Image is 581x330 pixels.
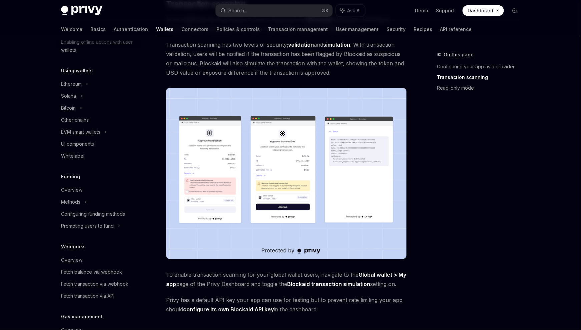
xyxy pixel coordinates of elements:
[228,7,247,15] div: Search...
[61,256,82,264] div: Overview
[166,270,407,289] span: To enable transaction scanning for your global wallet users, navigate to the page of the Privy Da...
[61,152,84,160] div: Whitelabel
[415,7,428,14] a: Demo
[166,40,407,77] span: Transaction scanning has two levels of security; and . With transaction validation, users will be...
[183,306,274,313] strong: configure its own Blockaid API key
[166,296,407,314] span: Privy has a default API key your app can use for testing but to prevent rate limiting your app sh...
[61,280,128,288] div: Fetch transaction via webhook
[61,128,100,136] div: EVM smart wallets
[61,268,122,276] div: Fetch balance via webhook
[61,6,102,15] img: dark logo
[56,138,141,150] a: UI components
[166,88,407,260] img: Transaction scanning UI
[509,5,520,16] button: Toggle dark mode
[56,254,141,266] a: Overview
[56,290,141,302] a: Fetch transaction via API
[181,21,208,37] a: Connectors
[437,83,525,93] a: Read-only mode
[468,7,494,14] span: Dashboard
[61,292,114,300] div: Fetch transaction via API
[347,7,361,14] span: Ask AI
[437,61,525,72] a: Configuring your app as a provider
[90,21,106,37] a: Basics
[61,80,82,88] div: Ethereum
[216,21,260,37] a: Policies & controls
[287,281,370,288] strong: Blockaid transaction simulation
[61,198,80,206] div: Methods
[61,222,114,230] div: Prompting users to fund
[61,243,86,251] h5: Webhooks
[61,67,93,75] h5: Using wallets
[61,104,76,112] div: Bitcoin
[436,7,455,14] a: Support
[61,140,94,148] div: UI components
[56,150,141,162] a: Whitelabel
[61,92,76,100] div: Solana
[56,278,141,290] a: Fetch transaction via webhook
[56,208,141,220] a: Configuring funding methods
[61,173,80,181] h5: Funding
[56,184,141,196] a: Overview
[61,21,82,37] a: Welcome
[268,21,328,37] a: Transaction management
[61,210,125,218] div: Configuring funding methods
[216,5,333,17] button: Search...⌘K
[56,266,141,278] a: Fetch balance via webhook
[288,41,314,48] strong: validation
[56,114,141,126] a: Other chains
[61,313,102,321] h5: Gas management
[336,5,365,17] button: Ask AI
[322,8,329,13] span: ⌘ K
[440,21,472,37] a: API reference
[414,21,432,37] a: Recipes
[336,21,379,37] a: User management
[437,72,525,83] a: Transaction scanning
[166,272,406,288] a: Global wallet > My app
[444,51,474,59] span: On this page
[463,5,504,16] a: Dashboard
[387,21,406,37] a: Security
[61,116,89,124] div: Other chains
[114,21,148,37] a: Authentication
[323,41,350,48] strong: simulation
[156,21,173,37] a: Wallets
[61,186,82,194] div: Overview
